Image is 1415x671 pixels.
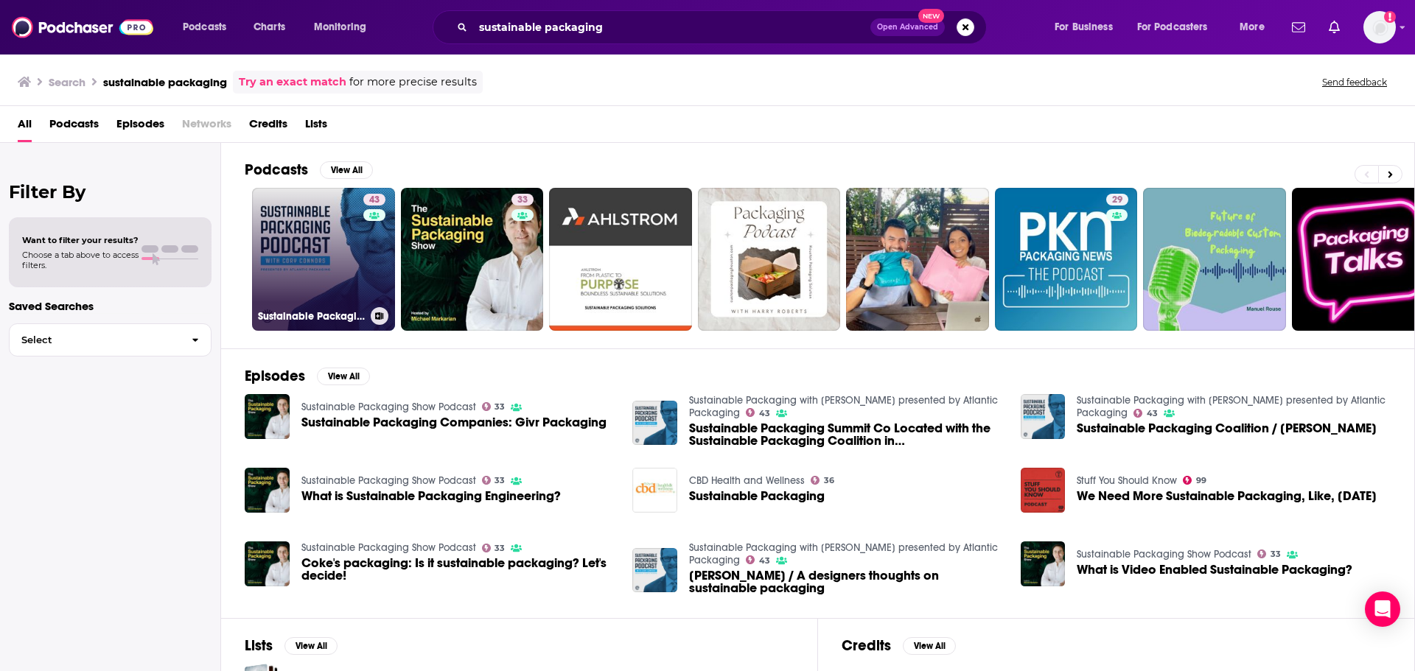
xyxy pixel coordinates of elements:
span: 43 [759,410,770,417]
img: Coke's packaging: Is it sustainable packaging? Let's decide! [245,541,290,586]
span: Sustainable Packaging Summit Co Located with the Sustainable Packaging Coalition in [GEOGRAPHIC_D... [689,422,1003,447]
button: Open AdvancedNew [870,18,945,36]
a: 43 [1133,409,1158,418]
button: Select [9,323,212,356]
span: 43 [369,193,380,208]
button: View All [903,637,956,655]
span: More [1240,17,1265,38]
a: What is Video Enabled Sustainable Packaging? [1077,563,1352,576]
a: Sustainable Packaging Coalition / Lucy Pierce [1077,422,1377,435]
span: Charts [254,17,285,38]
a: We Need More Sustainable Packaging, Like, Yesterday [1021,468,1066,513]
a: Podcasts [49,112,99,142]
span: Want to filter your results? [22,235,139,245]
span: 29 [1112,193,1122,208]
img: Sustainable Packaging Summit Co Located with the Sustainable Packaging Coalition in Amsterdam for... [632,401,677,446]
button: View All [320,161,373,179]
a: 33 [482,476,506,485]
a: 33 [1257,549,1281,558]
span: Sustainable Packaging [689,490,825,502]
button: open menu [172,15,245,39]
a: What is Sustainable Packaging Engineering? [301,490,561,502]
a: 33 [482,402,506,411]
a: PodcastsView All [245,161,373,179]
a: Charts [244,15,294,39]
a: 43 [746,555,770,564]
span: We Need More Sustainable Packaging, Like, [DATE] [1077,490,1377,502]
a: 36 [811,476,834,485]
a: Sustainable Packaging Summit Co Located with the Sustainable Packaging Coalition in Amsterdam for... [689,422,1003,447]
h2: Credits [842,636,891,655]
a: 43 [363,194,385,205]
div: Search podcasts, credits, & more... [447,10,1001,44]
h2: Episodes [245,367,305,385]
button: View All [284,637,338,655]
a: All [18,112,32,142]
a: 99 [1183,476,1206,485]
span: Networks [182,112,231,142]
a: Sustainable Packaging Companies: Givr Packaging [301,416,607,429]
a: 33 [482,544,506,552]
span: 33 [495,545,505,552]
p: Saved Searches [9,299,212,313]
a: 33 [511,194,534,205]
span: Sustainable Packaging Coalition / [PERSON_NAME] [1077,422,1377,435]
span: 36 [824,477,834,484]
a: Try an exact match [239,74,346,91]
span: 33 [517,193,528,208]
a: Sustainable Packaging [632,468,677,513]
div: Open Intercom Messenger [1365,591,1400,627]
button: open menu [1128,15,1229,39]
a: Show notifications dropdown [1323,15,1346,40]
button: open menu [304,15,385,39]
a: What is Sustainable Packaging Engineering? [245,468,290,513]
span: 33 [495,477,505,484]
span: for more precise results [349,74,477,91]
img: User Profile [1363,11,1396,43]
span: 43 [759,558,770,564]
svg: Add a profile image [1384,11,1396,23]
a: Credits [249,112,287,142]
span: Monitoring [314,17,366,38]
a: Coke's packaging: Is it sustainable packaging? Let's decide! [301,557,615,582]
span: 33 [1271,551,1281,558]
span: Podcasts [183,17,226,38]
a: Sustainable Packaging Show Podcast [1077,548,1251,561]
button: open menu [1229,15,1283,39]
a: Show notifications dropdown [1286,15,1311,40]
a: Lists [305,112,327,142]
span: Logged in as jkoshea [1363,11,1396,43]
h3: Search [49,75,85,89]
a: Sustainable Packaging Show Podcast [301,541,476,554]
img: Sustainable Packaging Companies: Givr Packaging [245,394,290,439]
span: Open Advanced [877,24,938,31]
a: Sustainable Packaging with Cory Connors presented by Atlantic Packaging [689,541,998,566]
button: Show profile menu [1363,11,1396,43]
a: 43Sustainable Packaging with [PERSON_NAME] presented by Atlantic Packaging [252,188,395,331]
img: Sustainable Packaging Coalition / Lucy Pierce [1021,394,1066,439]
a: CBD Health and Wellness [689,474,805,487]
a: 33 [401,188,544,331]
a: Episodes [116,112,164,142]
img: What is Video Enabled Sustainable Packaging? [1021,541,1066,586]
a: Sustainable Packaging Show Podcast [301,474,476,487]
span: [PERSON_NAME] / A designers thoughts on sustainable packaging [689,569,1003,594]
a: EpisodesView All [245,367,370,385]
a: Kirk Visola / A designers thoughts on sustainable packaging [632,548,677,593]
h2: Podcasts [245,161,308,179]
span: Choose a tab above to access filters. [22,250,139,270]
span: Select [10,335,180,345]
